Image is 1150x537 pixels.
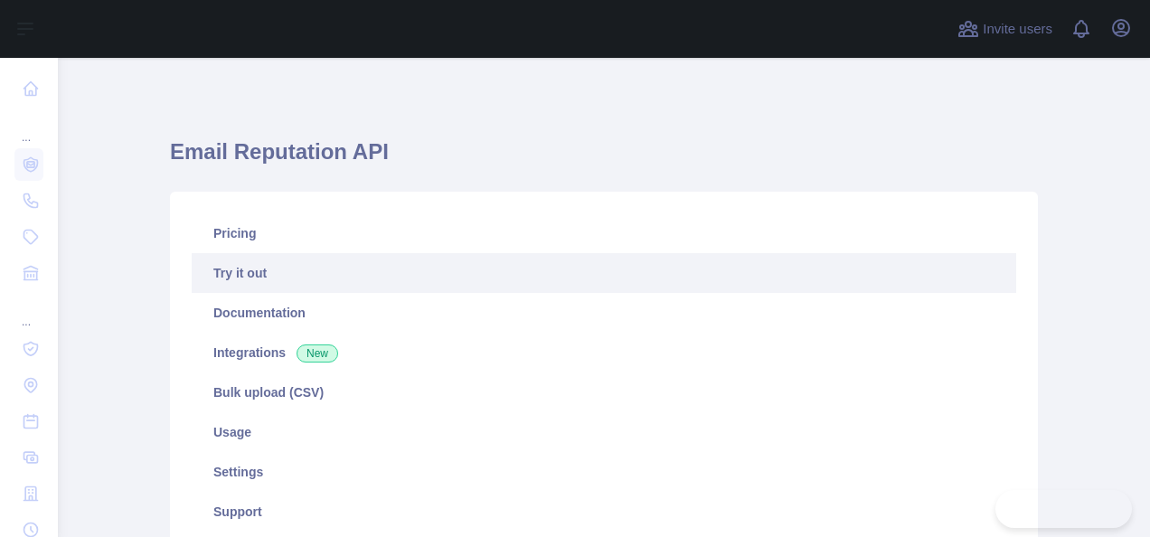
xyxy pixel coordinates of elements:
[995,490,1132,528] iframe: Toggle Customer Support
[983,19,1052,40] span: Invite users
[192,253,1016,293] a: Try it out
[192,412,1016,452] a: Usage
[297,344,338,363] span: New
[954,14,1056,43] button: Invite users
[192,333,1016,372] a: Integrations New
[14,108,43,145] div: ...
[192,492,1016,532] a: Support
[192,452,1016,492] a: Settings
[192,372,1016,412] a: Bulk upload (CSV)
[192,213,1016,253] a: Pricing
[192,293,1016,333] a: Documentation
[14,293,43,329] div: ...
[170,137,1038,181] h1: Email Reputation API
